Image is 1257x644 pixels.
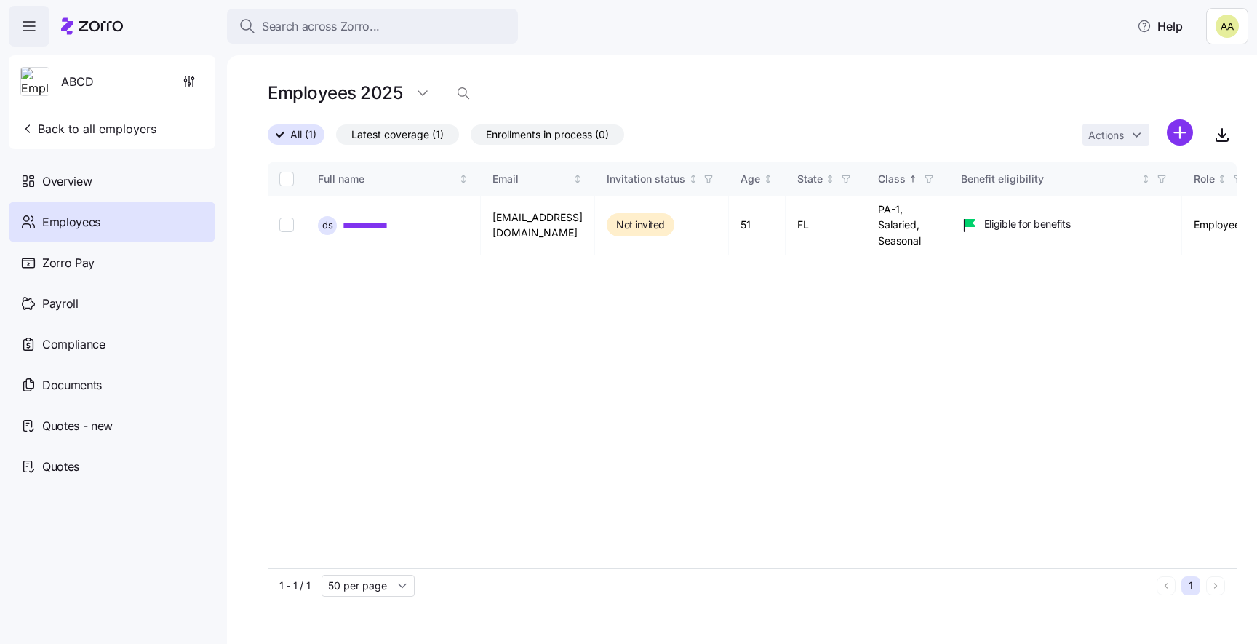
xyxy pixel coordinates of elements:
span: ABCD [61,73,94,91]
button: Search across Zorro... [227,9,518,44]
span: Quotes - new [42,417,113,435]
th: Full nameNot sorted [306,162,481,196]
td: [EMAIL_ADDRESS][DOMAIN_NAME] [481,196,595,255]
a: Overview [9,161,215,202]
div: Not sorted [1217,174,1227,184]
td: PA-1, Salaried, Seasonal [866,196,949,255]
svg: add icon [1167,119,1193,146]
div: State [797,171,823,187]
span: Help [1137,17,1183,35]
a: Zorro Pay [9,242,215,283]
span: Not invited [616,216,665,234]
span: Employees [42,213,100,231]
button: Help [1125,12,1194,41]
span: Back to all employers [20,120,156,138]
div: Not sorted [1141,174,1151,184]
span: Search across Zorro... [262,17,380,36]
a: Employees [9,202,215,242]
div: Age [741,171,760,187]
th: StateNot sorted [786,162,866,196]
span: Quotes [42,458,79,476]
th: Benefit eligibilityNot sorted [949,162,1182,196]
span: All (1) [290,125,316,144]
td: 51 [729,196,786,255]
button: Next page [1206,576,1225,595]
button: 1 [1181,576,1200,595]
input: Select record 1 [279,218,294,232]
span: 1 - 1 / 1 [279,579,310,593]
div: Role [1194,171,1215,187]
img: 69dbe272839496de7880a03cd36c60c1 [1216,15,1239,38]
th: Invitation statusNot sorted [595,162,729,196]
span: Compliance [42,335,105,354]
span: Zorro Pay [42,254,95,272]
a: Documents [9,365,215,405]
div: Email [492,171,570,187]
span: Actions [1088,130,1124,140]
div: Not sorted [763,174,773,184]
div: Not sorted [572,174,583,184]
input: Select all records [279,172,294,186]
span: Documents [42,376,102,394]
span: Enrollments in process (0) [486,125,609,144]
button: Previous page [1157,576,1176,595]
div: Class [878,171,906,187]
div: Not sorted [825,174,835,184]
div: Not sorted [458,174,468,184]
div: Benefit eligibility [961,171,1138,187]
a: Payroll [9,283,215,324]
td: FL [786,196,866,255]
span: Latest coverage (1) [351,125,444,144]
span: Payroll [42,295,79,313]
div: Sorted ascending [908,174,918,184]
div: Not sorted [688,174,698,184]
h1: Employees 2025 [268,82,402,104]
img: Employer logo [21,68,49,97]
span: d s [322,220,333,230]
th: EmailNot sorted [481,162,595,196]
button: Back to all employers [15,114,162,143]
span: Overview [42,172,92,191]
a: Quotes [9,446,215,487]
div: Invitation status [607,171,685,187]
th: ClassSorted ascending [866,162,949,196]
div: Full name [318,171,456,187]
a: Quotes - new [9,405,215,446]
a: Compliance [9,324,215,365]
th: AgeNot sorted [729,162,786,196]
button: Actions [1082,124,1149,146]
span: Eligible for benefits [984,217,1071,231]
